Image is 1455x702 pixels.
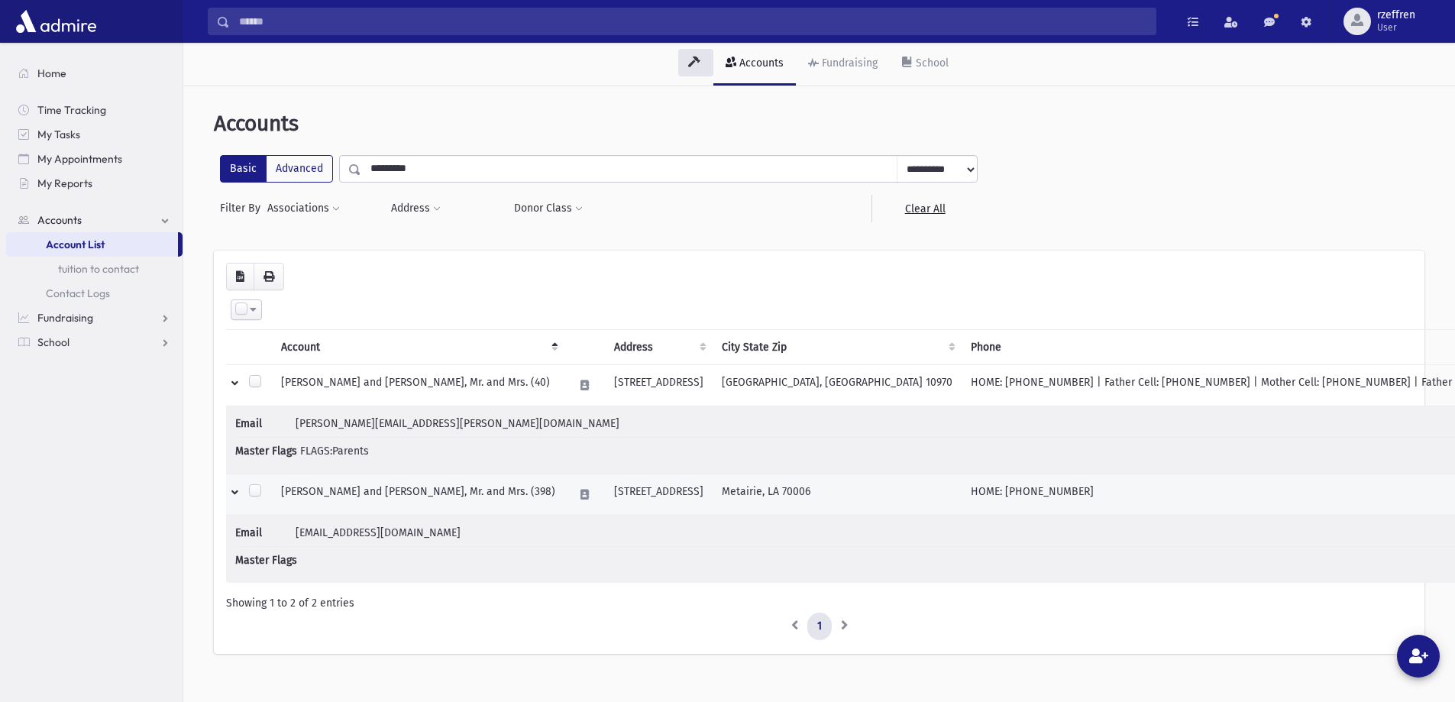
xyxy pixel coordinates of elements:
[890,43,961,86] a: School
[605,365,713,406] td: [STREET_ADDRESS]
[235,416,293,432] span: Email
[296,417,619,430] span: [PERSON_NAME][EMAIL_ADDRESS][PERSON_NAME][DOMAIN_NAME]
[37,213,82,227] span: Accounts
[6,171,183,196] a: My Reports
[6,257,183,281] a: tuition to contact
[220,155,333,183] div: FilterModes
[37,176,92,190] span: My Reports
[235,443,297,459] span: Master Flags
[6,232,178,257] a: Account List
[267,195,341,222] button: Associations
[736,57,784,70] div: Accounts
[37,66,66,80] span: Home
[46,238,105,251] span: Account List
[37,335,70,349] span: School
[254,263,284,290] button: Print
[913,57,949,70] div: School
[6,98,183,122] a: Time Tracking
[235,525,293,541] span: Email
[37,311,93,325] span: Fundraising
[37,128,80,141] span: My Tasks
[713,43,796,86] a: Accounts
[6,147,183,171] a: My Appointments
[713,474,962,516] td: Metairie, LA 70006
[220,155,267,183] label: Basic
[871,195,978,222] a: Clear All
[819,57,878,70] div: Fundraising
[12,6,100,37] img: AdmirePro
[605,474,713,516] td: [STREET_ADDRESS]
[6,122,183,147] a: My Tasks
[796,43,890,86] a: Fundraising
[1377,21,1415,34] span: User
[513,195,584,222] button: Donor Class
[296,526,461,539] span: [EMAIL_ADDRESS][DOMAIN_NAME]
[1377,9,1415,21] span: rzeffren
[266,155,333,183] label: Advanced
[272,330,564,365] th: Account: activate to sort column descending
[605,330,713,365] th: Address : activate to sort column ascending
[6,61,183,86] a: Home
[807,613,832,640] a: 1
[713,330,962,365] th: City State Zip : activate to sort column ascending
[230,8,1156,35] input: Search
[226,595,1412,611] div: Showing 1 to 2 of 2 entries
[6,208,183,232] a: Accounts
[37,103,106,117] span: Time Tracking
[6,281,183,306] a: Contact Logs
[226,263,254,290] button: CSV
[300,445,369,458] span: FLAGS:Parents
[272,365,564,406] td: [PERSON_NAME] and [PERSON_NAME], Mr. and Mrs. (40)
[235,552,297,568] span: Master Flags
[6,306,183,330] a: Fundraising
[390,195,441,222] button: Address
[37,152,122,166] span: My Appointments
[6,330,183,354] a: School
[713,365,962,406] td: [GEOGRAPHIC_DATA], [GEOGRAPHIC_DATA] 10970
[214,111,299,136] span: Accounts
[220,200,267,216] span: Filter By
[272,474,564,516] td: [PERSON_NAME] and [PERSON_NAME], Mr. and Mrs. (398)
[46,286,110,300] span: Contact Logs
